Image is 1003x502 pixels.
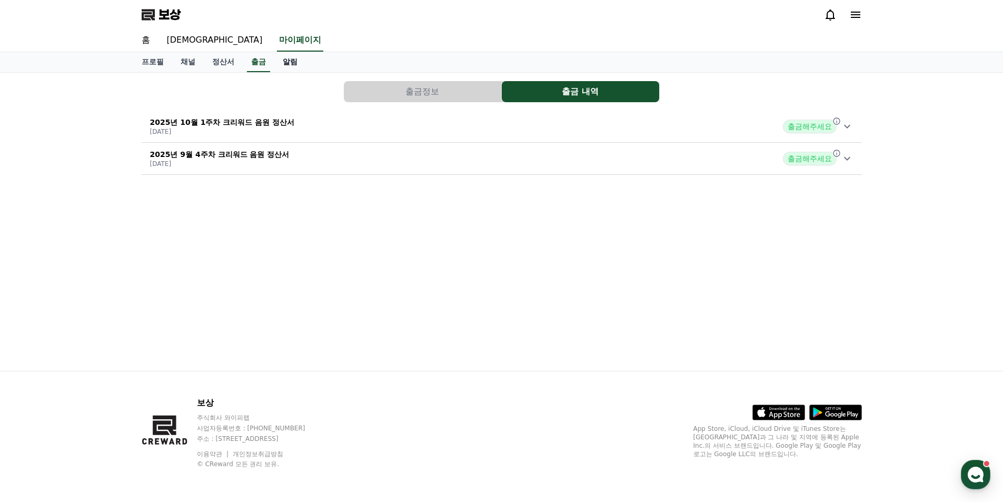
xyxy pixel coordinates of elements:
[150,150,290,159] font: 2025년 9월 4주차 크리워드 음원 정산서
[283,57,297,66] font: 알림
[133,52,172,72] a: 프로필
[158,7,181,22] font: 보상
[247,52,270,72] a: 출금
[158,29,271,52] a: [DEMOGRAPHIC_DATA]
[150,128,172,135] font: [DATE]
[788,122,832,131] font: 출금해주세요
[172,52,204,72] a: 채널
[693,425,861,458] font: App Store, iCloud, iCloud Drive 및 iTunes Store는 [GEOGRAPHIC_DATA]과 그 나라 및 지역에 등록된 Apple Inc.의 서비스...
[344,81,501,102] button: 출금정보
[197,450,230,458] a: 이용약관
[197,425,305,432] font: 사업자등록번호 : [PHONE_NUMBER]
[251,57,266,66] font: 출금
[197,414,250,421] font: 주식회사 와이피랩
[274,52,306,72] a: 알림
[344,81,502,102] a: 출금정보
[142,111,862,143] button: 2025년 10월 1주차 크리워드 음원 정산서 [DATE] 출금해주세요
[167,35,263,45] font: [DEMOGRAPHIC_DATA]
[142,143,862,175] button: 2025년 9월 4주차 크리워드 음원 정산서 [DATE] 출금해주세요
[212,57,234,66] font: 정산서
[277,29,323,52] a: 마이페이지
[233,450,283,458] a: 개인정보취급방침
[142,35,150,45] font: 홈
[405,86,439,96] font: 출금정보
[181,57,195,66] font: 채널
[197,398,214,408] font: 보상
[150,118,295,126] font: 2025년 10월 1주차 크리워드 음원 정산서
[150,160,172,168] font: [DATE]
[136,334,202,360] a: 설정
[788,154,832,163] font: 출금해주세요
[502,81,659,102] button: 출금 내역
[142,57,164,66] font: 프로필
[96,350,109,359] span: 대화
[502,81,660,102] a: 출금 내역
[279,35,321,45] font: 마이페이지
[69,334,136,360] a: 대화
[33,350,39,358] span: 홈
[142,6,181,23] a: 보상
[3,334,69,360] a: 홈
[197,460,279,468] font: © CReward 모든 권리 보유.
[163,350,175,358] span: 설정
[204,52,243,72] a: 정산서
[197,450,222,458] font: 이용약관
[562,86,599,96] font: 출금 내역
[133,29,158,52] a: 홈
[197,435,279,442] font: 주소 : [STREET_ADDRESS]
